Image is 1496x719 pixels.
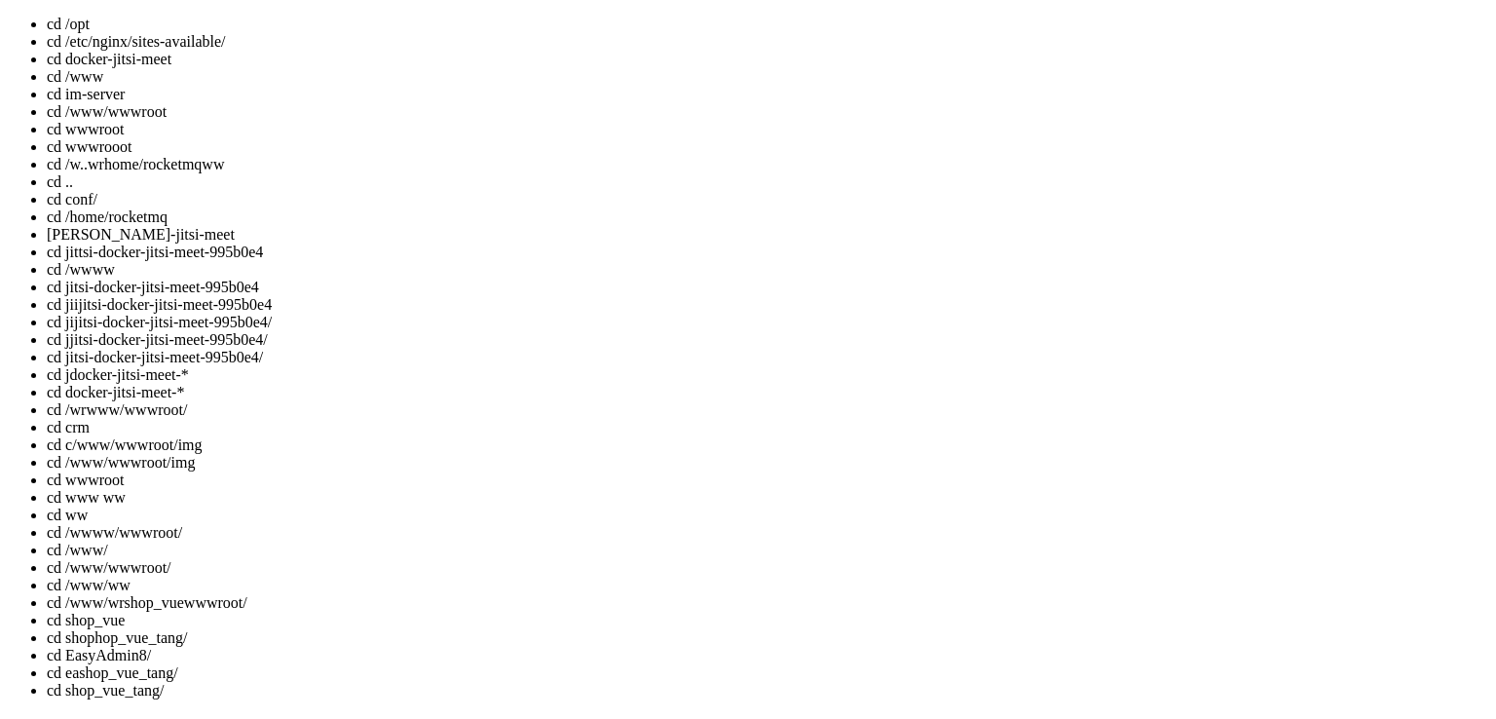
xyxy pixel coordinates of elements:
x-row: [root@C20251001166336 ~]# echo "udping" | nc -u -w1 [TECHNICAL_ID] 9999 [8,124,1242,140]
li: cd docker-jitsi-meet [47,51,1488,68]
li: cd /www/ww [47,577,1488,594]
li: cd /etc/nginx/sites-available/ [47,33,1488,51]
li: cd jdocker-jitsi-meet-* [47,366,1488,384]
li: cd c/www/wwwroot/img [47,436,1488,454]
x-row: [root@C20251001166336 ~]# echo "u222dping" | nc -u -w1 [TECHNICAL_ID] 9999 [8,107,1242,124]
li: [PERSON_NAME]-jitsi-meet [47,226,1488,244]
x-row: [root@C20251001166336 ~]# echo "udping" | nc -u -w1 [TECHNICAL_ID] 9999 [8,140,1242,157]
li: cd /www/wwwroot/img [47,454,1488,472]
x-row: [root@C20251001166336 ~]# echo "u222dping" | nc -u -w1 [TECHNICAL_ID] 9999 [8,74,1242,91]
li: cd im-server [47,86,1488,103]
x-row: [root@C20251001166336 ~]# echo "udping" | nc -u -w1 [TECHNICAL_ID] 9999 [8,157,1242,173]
x-row: [root@C20251001166336 ~]# echo "udping" | nc -u -w1 [TECHNICAL_ID] 9999 [8,57,1242,74]
x-row: [root@C20251001166336 ~]# echo "u222dping" | nc -u -w1 [TECHNICAL_ID] 9999 [8,91,1242,107]
x-row: Last failed login: [DATE] from [TECHNICAL_ID] on ssh:notty [8,8,1242,24]
li: cd /www/wwwroot/ [47,559,1488,577]
li: cd jitsi-docker-jitsi-meet-995b0e4/ [47,349,1488,366]
li: cd /www/wwwroot [47,103,1488,121]
x-row: The programs included with the Debian GNU/Linux system are free software; [8,41,1242,57]
li: cd eashop_vue_tang/ [47,664,1488,682]
x-row: [root@C20251001166336 ~]# [8,240,1242,256]
x-row: [root@C20251001166336 ~]# echo "udping" | nc -u -w1 [TECHNICAL_ID] 9999 [8,173,1242,190]
li: cd jijitsi-docker-jitsi-meet-995b0e4/ [47,314,1488,331]
x-row: individual files in /usr/share/doc/*/copyright. [8,74,1242,91]
li: cd wwwroot [47,472,1488,489]
li: cd jjitsi-docker-jitsi-meet-995b0e4/ [47,331,1488,349]
x-row: root@C20250922116305:/opt# cd [8,207,1242,223]
li: cd shop_vue [47,612,1488,629]
x-row: Linux C20250922116305 6.1.0-10-amd64 #1 SMP PREEMPT_DYNAMIC Debian 6.1.37-1 ([DATE]) x86_64 [8,8,1242,24]
div: (30, 12) [254,207,262,223]
x-row: There were 3 failed login attempts since the last successful login. [8,24,1242,41]
li: cd shop_vue_tang/ [47,682,1488,700]
li: cd /wrwww/wwwroot/ [47,401,1488,419]
x-row: root@C20250922116305:~# cd /opt [8,157,1242,173]
li: cd wwwrooot [47,138,1488,156]
x-row: permitted by applicable law. [8,124,1242,140]
li: cd /wwww/wwwroot/ [47,524,1488,542]
li: cd ww [47,507,1488,524]
x-row: Last login: [DATE] from [TECHNICAL_ID] [8,140,1242,157]
x-row: the exact distribution terms for each program are described in the [8,57,1242,74]
li: cd www ww [47,489,1488,507]
x-row: [root@C20251001166336 ~]# echo "u222dping" | nc -u -w1 [TECHNICAL_ID] 9999 [8,223,1242,240]
x-row: [root@C20251001166336 ~]# echo "udping" | nc -u -w1 [TECHNICAL_ID] 9999 [8,190,1242,207]
li: cd jiijitsi-docker-jitsi-meet-995b0e4 [47,296,1488,314]
li: cd jittsi-docker-jitsi-meet-995b0e4 [47,244,1488,261]
li: cd /opt [47,16,1488,33]
li: cd /www/wrshop_vuewwwroot/ [47,594,1488,612]
x-row: Last login: [DATE] from [DOMAIN_NAME] [8,41,1242,57]
li: cd crm [47,419,1488,436]
li: cd shophop_vue_tang/ [47,629,1488,647]
x-row: Debian GNU/Linux comes with ABSOLUTELY NO WARRANTY, to the extent [8,107,1242,124]
li: cd EasyAdmin8/ [47,647,1488,664]
li: cd /wwww [47,261,1488,279]
li: cd conf/ [47,191,1488,208]
li: cd /home/rocketmq [47,208,1488,226]
x-row: containerd docker-jitsi-meet [8,190,1242,207]
li: cd /www [47,68,1488,86]
li: cd wwwroot [47,121,1488,138]
x-row: [root@C20251001166336 ~]# [8,207,1242,223]
li: cd docker-jitsi-meet-* [47,384,1488,401]
li: cd /w..wrhome/rocketmqww [47,156,1488,173]
li: cd .. [47,173,1488,191]
li: cd /www/ [47,542,1488,559]
x-row: root@C20250922116305:/opt# ls [8,173,1242,190]
li: cd jitsi-docker-jitsi-meet-995b0e4 [47,279,1488,296]
div: (26, 14) [221,240,229,256]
